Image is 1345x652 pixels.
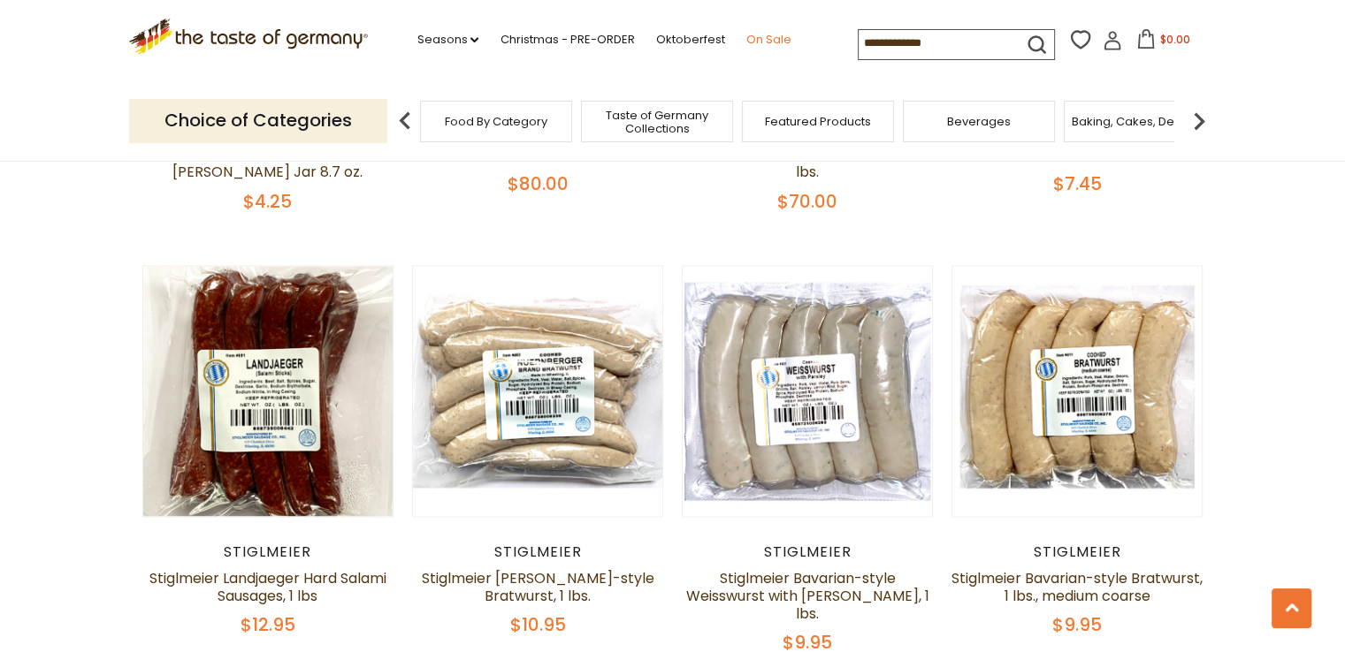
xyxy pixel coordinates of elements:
[445,115,547,128] a: Food By Category
[241,611,295,636] span: $12.95
[500,30,634,49] a: Christmas - PRE-ORDER
[509,611,565,636] span: $10.95
[952,266,1203,516] img: Stiglmeier Bavarian-style Bratwurst, 1 lbs., medium coarse
[129,99,387,142] p: Choice of Categories
[143,266,394,516] img: Stiglmeier Landjaeger Hard Salami Sausages, 1 lbs
[412,542,664,560] div: Stiglmeier
[142,542,394,560] div: Stiglmeier
[765,115,871,128] a: Featured Products
[1072,115,1209,128] a: Baking, Cakes, Desserts
[1052,611,1102,636] span: $9.95
[387,103,423,139] img: previous arrow
[149,567,386,605] a: Stiglmeier Landjaeger Hard Salami Sausages, 1 lbs
[682,542,934,560] div: Stiglmeier
[745,30,791,49] a: On Sale
[421,567,653,605] a: Stiglmeier [PERSON_NAME]-style Bratwurst, 1 lbs.
[951,567,1203,605] a: Stiglmeier Bavarian-style Bratwurst, 1 lbs., medium coarse
[1181,103,1217,139] img: next arrow
[655,30,724,49] a: Oktoberfest
[947,115,1011,128] a: Beverages
[507,171,568,195] span: $80.00
[1126,29,1201,56] button: $0.00
[686,567,929,623] a: Stiglmeier Bavarian-style Weisswurst with [PERSON_NAME], 1 lbs.
[683,266,933,516] img: Stiglmeier Bavarian-style Weisswurst with Parsley, 1 lbs.
[243,188,292,213] span: $4.25
[777,188,837,213] span: $70.00
[1053,171,1102,195] span: $7.45
[413,266,663,516] img: Stiglmeier Nuernberger-style Bratwurst, 1 lbs.
[1159,32,1189,47] span: $0.00
[951,542,1204,560] div: Stiglmeier
[586,109,728,135] a: Taste of Germany Collections
[416,30,478,49] a: Seasons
